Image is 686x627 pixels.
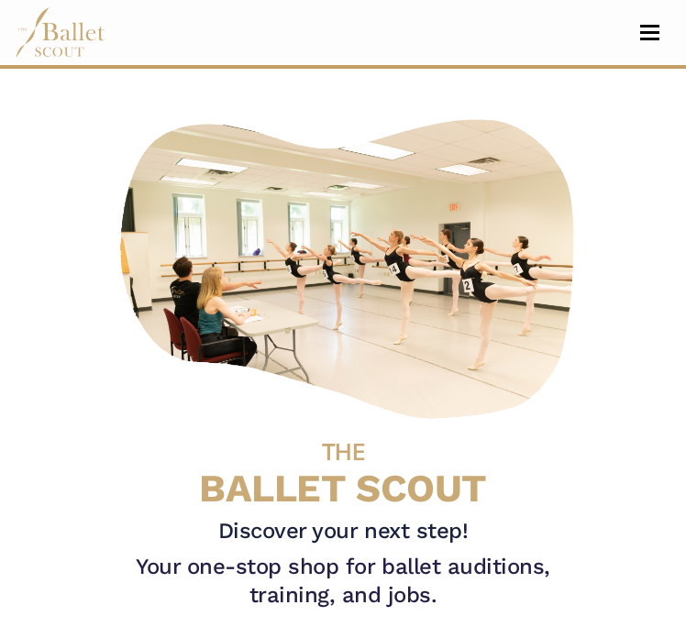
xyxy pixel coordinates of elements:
[110,553,576,610] h1: Your one-stop shop for ballet auditions, training, and jobs.
[628,24,671,41] button: Toggle navigation
[110,517,576,545] h3: Discover your next step!
[322,438,365,466] span: THE
[110,426,576,510] h4: BALLET SCOUT
[110,105,591,426] img: A group of ballerinas talking to each other in a ballet studio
